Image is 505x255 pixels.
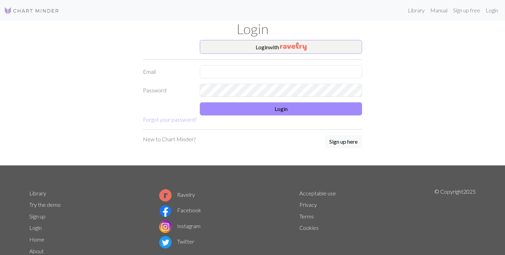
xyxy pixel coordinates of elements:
img: Instagram logo [159,221,172,233]
img: Ravelry logo [159,189,172,202]
a: Forgot your password? [143,116,197,123]
button: Login [200,102,362,115]
a: Terms [299,213,314,220]
img: Twitter logo [159,236,172,248]
a: Login [483,3,501,17]
h1: Login [25,21,480,37]
a: Twitter [159,238,194,245]
label: Email [139,65,196,78]
a: Acceptable use [299,190,336,196]
a: Sign up here [325,135,362,149]
a: Instagram [159,223,200,229]
a: Cookies [299,224,319,231]
a: Sign up [29,213,45,220]
img: Logo [4,7,59,15]
a: Sign up free [450,3,483,17]
button: Loginwith [200,40,362,54]
a: About [29,248,44,254]
img: Facebook logo [159,205,172,217]
a: Home [29,236,44,243]
a: Library [29,190,46,196]
button: Sign up here [325,135,362,148]
a: Library [405,3,427,17]
a: Ravelry [159,191,195,198]
a: Facebook [159,207,201,213]
a: Privacy [299,201,317,208]
a: Try the demo [29,201,61,208]
p: New to Chart Minder? [143,135,196,143]
label: Password [139,84,196,97]
a: Login [29,224,42,231]
a: Manual [427,3,450,17]
img: Ravelry [280,42,307,51]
